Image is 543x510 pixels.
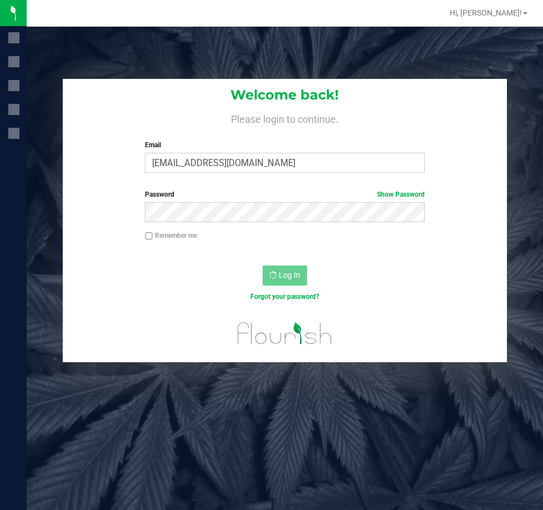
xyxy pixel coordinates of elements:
[229,313,340,353] img: flourish_logo.svg
[377,191,425,198] a: Show Password
[145,231,197,241] label: Remember me
[263,266,307,286] button: Log In
[450,8,522,17] span: Hi, [PERSON_NAME]!
[279,271,300,279] span: Log In
[63,88,507,102] h1: Welcome back!
[145,140,424,150] label: Email
[145,232,153,240] input: Remember me
[250,293,319,301] a: Forgot your password?
[145,191,174,198] span: Password
[63,111,507,124] h4: Please login to continue.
